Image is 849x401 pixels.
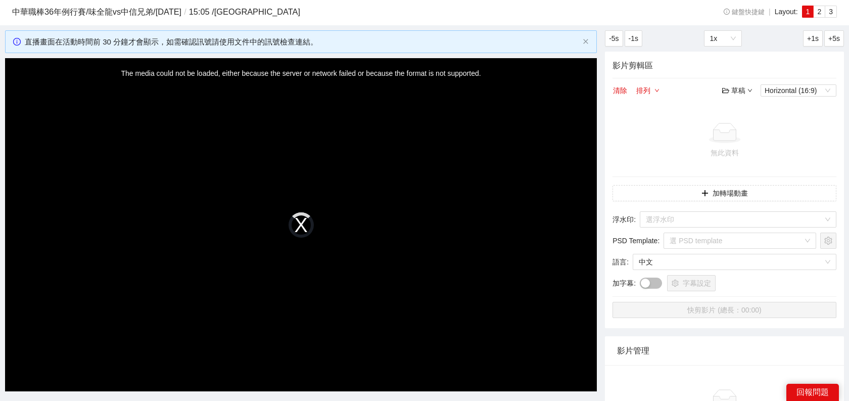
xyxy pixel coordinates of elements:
span: 中文 [639,254,830,270]
span: close [583,38,589,44]
button: setting字幕設定 [667,275,716,291]
span: / [181,7,189,16]
div: 直播畫面在活動時間前 30 分鐘才會顯示，如需確認訊號請使用文件中的訊號檢查連結。 [25,36,579,48]
span: plus [701,190,709,198]
button: +1s [803,30,823,47]
span: down [747,88,752,93]
span: 語言 : [612,256,629,268]
span: -1s [629,33,638,44]
span: 3 [829,8,833,16]
span: +1s [807,33,819,44]
span: -5s [609,33,619,44]
span: +5s [828,33,840,44]
button: plus加轉場動畫 [612,185,836,201]
button: close [583,38,589,45]
span: 鍵盤快捷鍵 [724,9,765,16]
button: 清除 [612,84,628,97]
span: Horizontal (16:9) [765,85,832,96]
button: -1s [625,30,642,47]
span: 浮水印 : [612,214,636,225]
span: 1 [806,8,810,16]
button: setting [820,233,836,249]
span: down [654,88,659,94]
span: | [769,8,771,16]
span: 1x [710,31,736,46]
span: info-circle [13,38,21,46]
div: Modal Window [5,58,597,391]
span: 加字幕 : [612,278,636,289]
button: 排列down [636,84,660,97]
span: folder-open [722,87,729,94]
span: 2 [817,8,821,16]
div: 草稿 [722,85,752,96]
button: +5s [824,30,844,47]
button: 快剪影片 (總長：00:00) [612,302,836,318]
h3: 中華職棒36年例行賽 / 味全龍 vs 中信兄弟 / [DATE] 15:05 / [GEOGRAPHIC_DATA] [12,6,670,19]
span: info-circle [724,9,730,15]
span: PSD Template : [612,235,659,246]
button: -5s [605,30,623,47]
div: 影片管理 [617,336,832,365]
h4: 影片剪輯區 [612,59,836,72]
span: Layout: [775,8,798,16]
div: 無此資料 [617,147,832,158]
div: The media could not be loaded, either because the server or network failed or because the format ... [5,58,597,391]
div: Video Player [5,58,597,391]
div: 回報問題 [786,384,839,401]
